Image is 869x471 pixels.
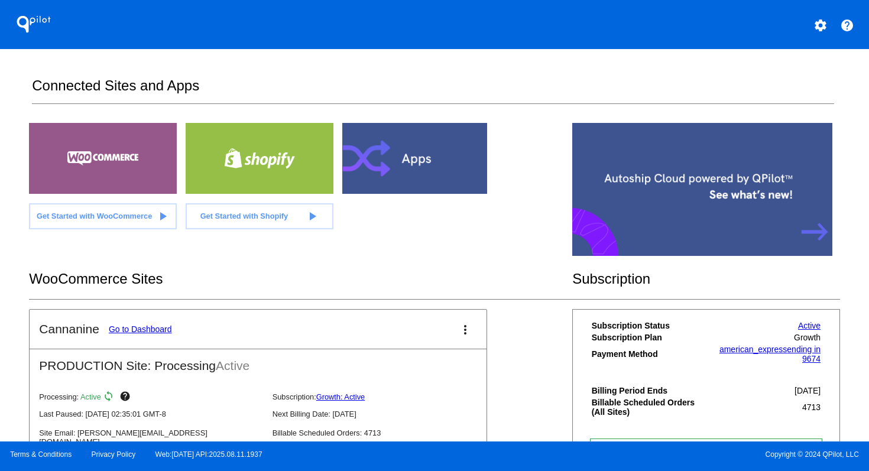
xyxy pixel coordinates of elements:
h2: Connected Sites and Apps [32,77,834,104]
mat-icon: sync [103,391,117,405]
mat-icon: more_vert [458,323,472,337]
a: Web:[DATE] API:2025.08.11.1937 [155,450,262,459]
p: Billable Scheduled Orders: 4713 [273,428,496,437]
p: Next Billing Date: [DATE] [273,410,496,418]
span: [DATE] [795,386,821,395]
span: Growth [794,333,821,342]
th: Billable Scheduled Orders (All Sites) [591,397,706,417]
a: Get Started with Shopify [186,203,333,229]
p: Last Paused: [DATE] 02:35:01 GMT-8 [39,410,262,418]
h2: PRODUCTION Site: Processing [30,349,487,373]
h2: Cannanine [39,322,99,336]
span: Get Started with Shopify [200,212,288,220]
span: Active [216,359,249,372]
th: Payment Method [591,344,706,364]
mat-icon: play_arrow [155,209,170,223]
a: Growth: Active [316,392,365,401]
a: Get Started with WooCommerce [29,203,177,229]
p: Subscription: [273,392,496,401]
a: Go to Dashboard [109,324,172,334]
th: Subscription Status [591,320,706,331]
mat-icon: settings [813,18,828,33]
a: Active [798,321,821,330]
mat-icon: help [119,391,134,405]
th: Subscription Plan [591,332,706,343]
h2: Subscription [572,271,840,287]
p: Site Email: [PERSON_NAME][EMAIL_ADDRESS][DOMAIN_NAME] [39,428,262,446]
span: Active [80,392,101,401]
h1: QPilot [10,12,57,36]
span: 4713 [802,402,821,412]
span: Copyright © 2024 QPilot, LLC [445,450,859,459]
h2: WooCommerce Sites [29,271,572,287]
a: Privacy Policy [92,450,136,459]
a: Terms & Conditions [10,450,72,459]
p: Processing: [39,391,262,405]
mat-icon: help [840,18,854,33]
span: Get Started with WooCommerce [37,212,152,220]
span: american_express [719,345,787,354]
mat-icon: play_arrow [305,209,319,223]
a: american_expressending in 9674 [719,345,821,363]
th: Billing Period Ends [591,385,706,396]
